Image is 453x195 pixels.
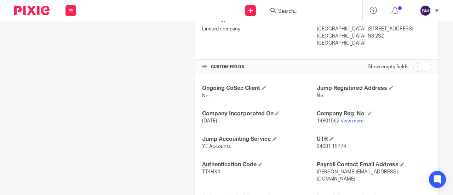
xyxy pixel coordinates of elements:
[368,63,408,70] label: Show empty fields
[202,144,231,149] span: YE Accounts
[202,93,208,98] span: No
[202,110,317,117] h4: Company Incorporated On
[317,119,339,124] span: 14801562
[202,119,217,124] span: [DATE]
[202,25,317,33] p: Limited company
[317,110,431,117] h4: Company Reg. No.
[317,25,431,33] p: [GEOGRAPHIC_DATA], [STREET_ADDRESS]
[317,93,323,98] span: No
[317,136,431,143] h4: UTR
[202,170,220,174] span: TT4HX4
[14,6,50,15] img: Pixie
[317,161,431,168] h4: Payroll Contact Email Address
[317,144,346,149] span: 94081 15774
[202,136,317,143] h4: Jump Accounting Service
[202,161,317,168] h4: Authentication Code
[317,33,431,40] p: [GEOGRAPHIC_DATA], N3 2SZ
[202,85,317,92] h4: Ongoing CoSec Client
[420,5,431,16] img: svg%3E
[340,119,364,124] a: View more
[277,8,341,15] input: Search
[202,64,317,70] h4: CUSTOM FIELDS
[317,170,398,182] span: [PERSON_NAME][EMAIL_ADDRESS][DOMAIN_NAME]
[317,85,431,92] h4: Jump Registered Address
[317,40,431,47] p: [GEOGRAPHIC_DATA]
